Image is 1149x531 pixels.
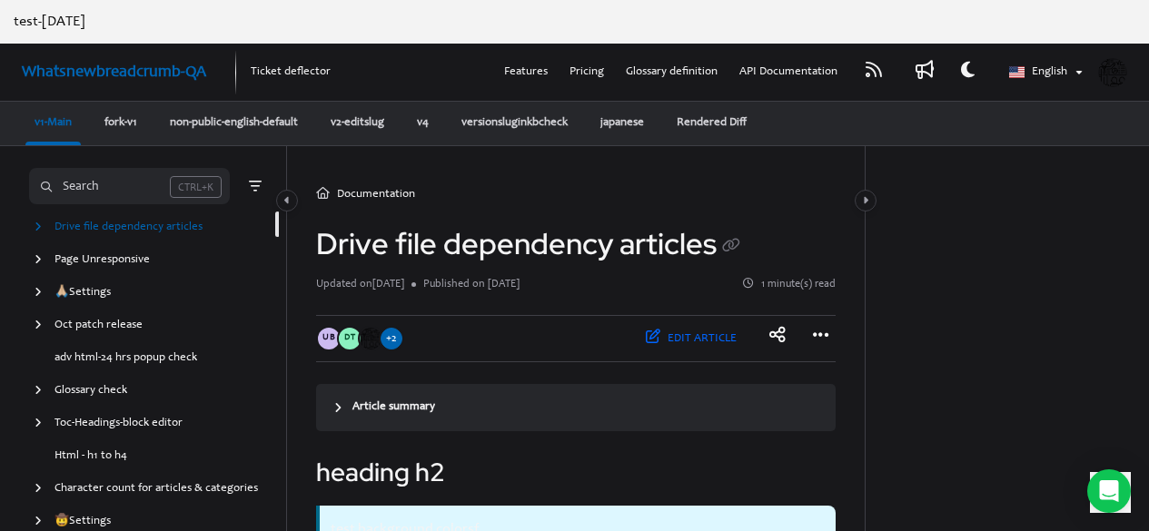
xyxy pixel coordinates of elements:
span: 🤠 [54,516,69,527]
a: Oct patch release [54,317,143,335]
span: v2-editslug [331,117,384,129]
h1: Drive file dependency articles [316,226,746,261]
div: Open Intercom Messenger [1087,469,1131,513]
span: Features [504,66,548,78]
img: shreegayathri.govindarajan@kovai.co [1098,58,1127,87]
a: Project logo [22,61,206,84]
button: Theme options [954,58,983,87]
span: versionsluginkbcheck [461,117,568,129]
div: arrow [29,514,47,531]
a: RSS feed [859,58,888,87]
div: arrow [29,318,47,335]
p: test-[DATE] [14,11,1135,33]
a: Settings [54,284,111,302]
button: English [997,58,1091,88]
button: Category toggle [855,190,877,211]
span: v4 [417,117,429,129]
button: Article more options [807,323,836,352]
span: Pricing [570,66,604,78]
span: Glossary definition [626,66,718,78]
div: arrow [29,220,47,237]
a: Glossary check [54,382,127,400]
a: Html - h1 to h4 [54,447,127,466]
span: v1-Main [35,117,72,129]
h2: heading h2 [316,453,836,491]
button: Category toggle [276,190,298,211]
a: adv html-24 hrs popup check [54,349,197,368]
a: Settings [54,513,111,531]
span: fork-v1 [104,117,137,129]
span: non-public-english-default [170,117,298,129]
a: Character count for articles & categories [54,480,258,498]
span: uB [322,331,336,346]
app-profile-image: uB [318,328,340,349]
div: Search [63,177,99,197]
a: Whats new [910,58,939,87]
span: API Documentation [739,66,837,78]
button: +2 [381,328,402,349]
button: Edit article [634,323,748,355]
div: arrow [29,285,47,302]
div: CTRL+K [170,176,222,198]
button: Article summary [316,384,836,431]
span: dT [344,331,356,346]
button: Article social sharing [763,323,792,352]
div: arrow [29,416,47,433]
li: Published on [DATE] [411,276,520,293]
span: Rendered Diff [677,117,747,129]
app-profile-image: dT [339,328,361,349]
a: Drive file dependency articles [54,219,203,237]
a: Toc-Headings-block editor [54,415,183,433]
span: Article summary [352,398,435,417]
button: Filter [244,175,266,197]
span: 🙏🏼 [54,287,69,299]
span: Ticket deflector [251,66,331,78]
li: 1 minute(s) read [743,276,836,293]
a: Page Unresponsive [54,251,150,270]
span: Whatsnewbreadcrumb-QA [22,64,206,81]
button: Copy link of Drive file dependency articles [717,232,746,261]
span: Documentation [337,186,415,204]
button: Search [29,168,230,204]
a: Home [316,186,330,204]
span: japanese [600,117,644,129]
div: arrow [29,481,47,498]
li: Updated on [DATE] [316,276,411,293]
div: arrow [29,252,47,270]
div: arrow [29,383,47,400]
img: Shree checkd'souza Gayathri szép [360,328,381,349]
